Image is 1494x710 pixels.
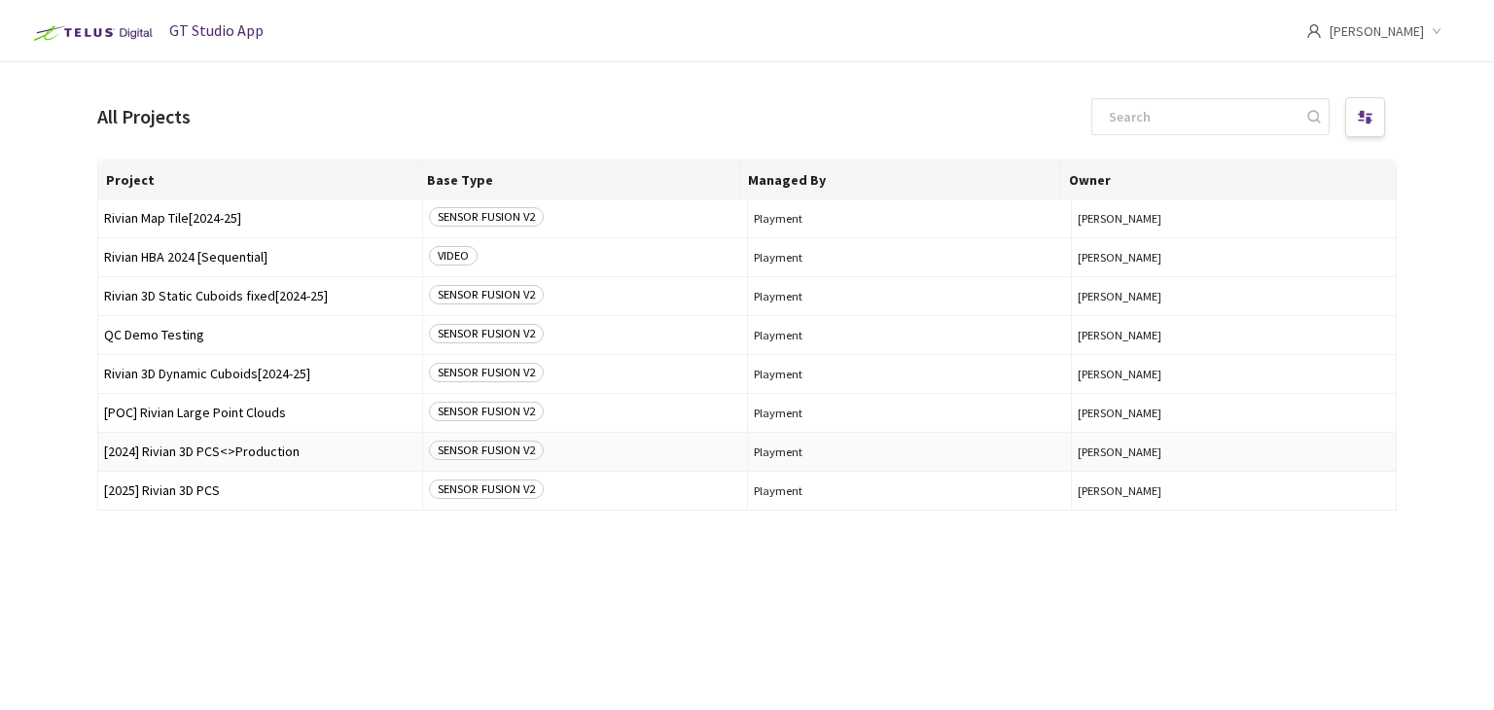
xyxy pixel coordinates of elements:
[429,363,544,382] span: SENSOR FUSION V2
[104,250,416,265] span: Rivian HBA 2024 [Sequential]
[754,328,1066,342] span: Playment
[1078,211,1390,226] button: [PERSON_NAME]
[104,289,416,303] span: Rivian 3D Static Cuboids fixed[2024-25]
[1078,289,1390,303] button: [PERSON_NAME]
[429,441,544,460] span: SENSOR FUSION V2
[429,207,544,227] span: SENSOR FUSION V2
[1078,328,1390,342] button: [PERSON_NAME]
[419,160,740,199] th: Base Type
[97,101,191,131] div: All Projects
[1306,23,1322,39] span: user
[754,367,1066,381] span: Playment
[1061,160,1382,199] th: Owner
[429,285,544,304] span: SENSOR FUSION V2
[754,406,1066,420] span: Playment
[1078,406,1390,420] button: [PERSON_NAME]
[1432,26,1441,36] span: down
[429,246,478,266] span: VIDEO
[429,479,544,499] span: SENSOR FUSION V2
[1078,367,1390,381] button: [PERSON_NAME]
[754,250,1066,265] span: Playment
[429,324,544,343] span: SENSOR FUSION V2
[104,367,416,381] span: Rivian 3D Dynamic Cuboids[2024-25]
[1078,444,1390,459] button: [PERSON_NAME]
[23,18,159,49] img: Telus
[104,483,416,498] span: [2025] Rivian 3D PCS
[169,20,264,40] span: GT Studio App
[104,444,416,459] span: [2024] Rivian 3D PCS<>Production
[754,289,1066,303] span: Playment
[98,160,419,199] th: Project
[1078,250,1390,265] button: [PERSON_NAME]
[1078,483,1390,498] button: [PERSON_NAME]
[1097,99,1304,134] input: Search
[104,406,416,420] span: [POC] Rivian Large Point Clouds
[104,211,416,226] span: Rivian Map Tile[2024-25]
[754,483,1066,498] span: Playment
[429,402,544,421] span: SENSOR FUSION V2
[740,160,1061,199] th: Managed By
[754,444,1066,459] span: Playment
[754,211,1066,226] span: Playment
[104,328,416,342] span: QC Demo Testing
